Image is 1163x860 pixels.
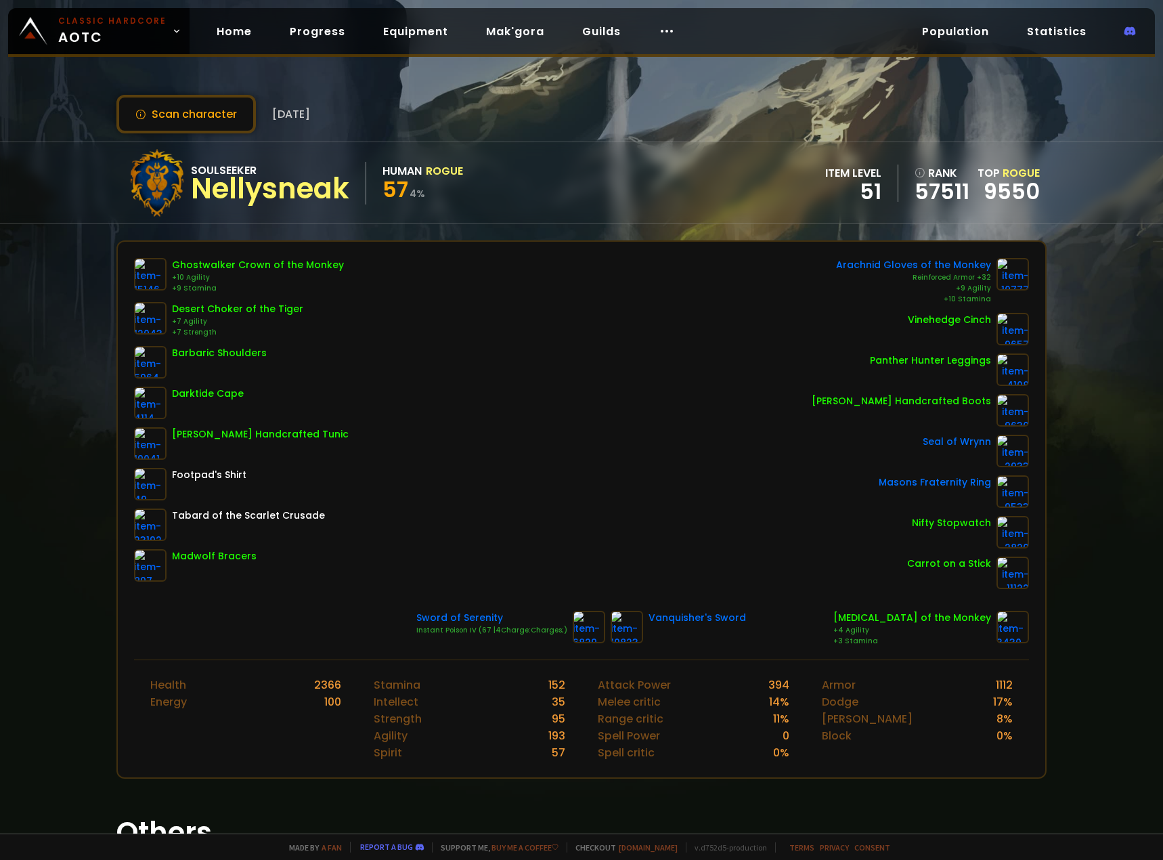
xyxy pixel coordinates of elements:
[573,611,605,643] img: item-6829
[773,710,789,727] div: 11 %
[822,676,856,693] div: Armor
[870,353,991,368] div: Panther Hunter Leggings
[382,174,408,205] span: 57
[598,710,663,727] div: Range critic
[571,18,632,45] a: Guilds
[567,842,678,853] span: Checkout
[552,710,565,727] div: 95
[996,516,1029,549] img: item-2820
[416,611,567,625] div: Sword of Serenity
[789,842,814,853] a: Terms
[996,435,1029,467] img: item-2933
[134,468,167,500] img: item-49
[836,294,991,305] div: +10 Stamina
[134,427,167,460] img: item-19041
[911,18,1000,45] a: Population
[996,727,1013,744] div: 0 %
[822,727,852,744] div: Block
[374,744,402,761] div: Spirit
[978,165,1040,181] div: Top
[172,387,244,401] div: Darktide Cape
[134,387,167,419] img: item-4114
[272,106,310,123] span: [DATE]
[1016,18,1097,45] a: Statistics
[996,258,1029,291] img: item-10777
[116,811,1047,854] h1: Others
[820,842,849,853] a: Privacy
[923,435,991,449] div: Seal of Wrynn
[172,327,303,338] div: +7 Strength
[58,15,167,27] small: Classic Hardcore
[552,744,565,761] div: 57
[382,163,422,179] div: Human
[907,557,991,571] div: Carrot on a Stick
[996,353,1029,386] img: item-4108
[372,18,459,45] a: Equipment
[686,842,767,853] span: v. d752d5 - production
[996,475,1029,508] img: item-9533
[836,272,991,283] div: Reinforced Armor +32
[833,625,991,636] div: +4 Agility
[879,475,991,490] div: Masons Fraternity Ring
[134,258,167,291] img: item-15146
[116,95,256,133] button: Scan character
[548,727,565,744] div: 193
[172,302,303,316] div: Desert Choker of the Tiger
[281,842,342,853] span: Made by
[912,516,991,530] div: Nifty Stopwatch
[996,676,1013,693] div: 1112
[768,676,789,693] div: 394
[8,8,190,54] a: Classic HardcoreAOTC
[833,611,991,625] div: [MEDICAL_DATA] of the Monkey
[769,693,789,710] div: 14 %
[374,676,420,693] div: Stamina
[598,727,660,744] div: Spell Power
[996,394,1029,427] img: item-9630
[172,346,267,360] div: Barbaric Shoulders
[854,842,890,853] a: Consent
[322,842,342,853] a: a fan
[908,313,991,327] div: Vinehedge Cinch
[374,693,418,710] div: Intellect
[598,676,671,693] div: Attack Power
[915,165,969,181] div: rank
[649,611,746,625] div: Vanquisher's Sword
[996,313,1029,345] img: item-9657
[611,611,643,643] img: item-10823
[191,179,349,199] div: Nellysneak
[134,302,167,335] img: item-12043
[996,557,1029,589] img: item-11122
[773,744,789,761] div: 0 %
[475,18,555,45] a: Mak'gora
[172,272,344,283] div: +10 Agility
[822,710,913,727] div: [PERSON_NAME]
[822,693,858,710] div: Dodge
[812,394,991,408] div: [PERSON_NAME] Handcrafted Boots
[374,727,408,744] div: Agility
[825,165,881,181] div: item level
[172,258,344,272] div: Ghostwalker Crown of the Monkey
[996,611,1029,643] img: item-3430
[134,346,167,379] img: item-5964
[432,842,558,853] span: Support me,
[58,15,167,47] span: AOTC
[993,693,1013,710] div: 17 %
[172,549,257,563] div: Madwolf Bracers
[172,509,325,523] div: Tabard of the Scarlet Crusade
[150,676,186,693] div: Health
[598,693,661,710] div: Melee critic
[491,842,558,853] a: Buy me a coffee
[150,693,187,710] div: Energy
[206,18,263,45] a: Home
[833,636,991,647] div: +3 Stamina
[619,842,678,853] a: [DOMAIN_NAME]
[324,693,341,710] div: 100
[134,509,167,541] img: item-23192
[996,710,1013,727] div: 8 %
[984,176,1040,207] a: 9550
[783,727,789,744] div: 0
[836,258,991,272] div: Arachnid Gloves of the Monkey
[825,181,881,202] div: 51
[314,676,341,693] div: 2366
[426,163,463,179] div: Rogue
